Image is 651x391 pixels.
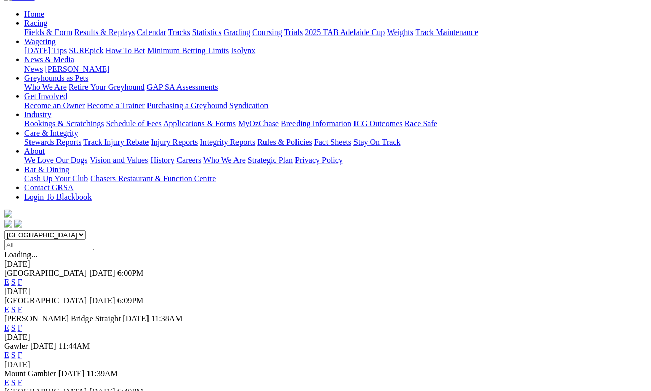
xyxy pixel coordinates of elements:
a: 2025 TAB Adelaide Cup [305,28,385,37]
a: Home [24,10,44,18]
div: [DATE] [4,360,647,369]
div: Wagering [24,46,647,55]
a: E [4,378,9,387]
a: Get Involved [24,92,67,101]
a: E [4,305,9,314]
a: F [18,305,22,314]
a: Schedule of Fees [106,119,161,128]
img: facebook.svg [4,220,12,228]
img: logo-grsa-white.png [4,210,12,218]
input: Select date [4,240,94,250]
div: [DATE] [4,333,647,342]
span: Loading... [4,250,37,259]
a: Wagering [24,37,56,46]
a: E [4,323,9,332]
a: F [18,351,22,360]
div: Racing [24,28,647,37]
a: Results & Replays [74,28,135,37]
a: Greyhounds as Pets [24,74,88,82]
a: Fields & Form [24,28,72,37]
a: Who We Are [24,83,67,91]
a: S [11,323,16,332]
a: S [11,351,16,360]
a: Coursing [252,28,282,37]
a: Statistics [192,28,222,37]
a: S [11,305,16,314]
span: 11:38AM [151,314,183,323]
span: [PERSON_NAME] Bridge Straight [4,314,121,323]
a: Fact Sheets [314,138,351,146]
span: 6:09PM [117,296,144,305]
a: Contact GRSA [24,183,73,192]
img: twitter.svg [14,220,22,228]
a: How To Bet [106,46,145,55]
span: 6:00PM [117,269,144,277]
span: Mount Gambier [4,369,56,378]
div: Get Involved [24,101,647,110]
a: Track Injury Rebate [83,138,149,146]
a: E [4,278,9,286]
a: [DATE] Tips [24,46,67,55]
div: Greyhounds as Pets [24,83,647,92]
a: Become an Owner [24,101,85,110]
a: Bookings & Scratchings [24,119,104,128]
span: [DATE] [30,342,56,350]
a: Rules & Policies [257,138,312,146]
a: Who We Are [203,156,246,165]
a: Stay On Track [353,138,400,146]
a: Cash Up Your Club [24,174,88,183]
div: [DATE] [4,259,647,269]
a: News & Media [24,55,74,64]
a: F [18,278,22,286]
a: Become a Trainer [87,101,145,110]
a: S [11,378,16,387]
span: [DATE] [123,314,149,323]
a: Vision and Values [90,156,148,165]
a: Chasers Restaurant & Function Centre [90,174,216,183]
a: Racing [24,19,47,27]
a: Injury Reports [151,138,198,146]
a: Syndication [229,101,268,110]
a: Care & Integrity [24,128,78,137]
a: Isolynx [231,46,255,55]
span: [DATE] [89,296,115,305]
a: Tracks [168,28,190,37]
span: 11:44AM [58,342,90,350]
a: Bar & Dining [24,165,69,174]
a: About [24,147,45,155]
div: About [24,156,647,165]
a: Grading [224,28,250,37]
span: [GEOGRAPHIC_DATA] [4,296,87,305]
div: Industry [24,119,647,128]
a: [PERSON_NAME] [45,64,109,73]
a: Stewards Reports [24,138,81,146]
a: Careers [176,156,201,165]
a: S [11,278,16,286]
span: Gawler [4,342,28,350]
a: Track Maintenance [416,28,478,37]
a: Minimum Betting Limits [147,46,229,55]
a: We Love Our Dogs [24,156,87,165]
a: F [18,323,22,332]
a: Weights [387,28,413,37]
a: Strategic Plan [248,156,293,165]
span: [GEOGRAPHIC_DATA] [4,269,87,277]
a: Purchasing a Greyhound [147,101,227,110]
a: Trials [284,28,303,37]
div: Bar & Dining [24,174,647,183]
a: Breeding Information [281,119,351,128]
a: Login To Blackbook [24,192,92,201]
a: GAP SA Assessments [147,83,218,91]
div: News & Media [24,64,647,74]
span: 11:39AM [86,369,118,378]
a: News [24,64,43,73]
a: History [150,156,174,165]
a: Race Safe [404,119,437,128]
a: Privacy Policy [295,156,343,165]
a: ICG Outcomes [353,119,402,128]
a: Retire Your Greyhound [69,83,145,91]
div: [DATE] [4,287,647,296]
a: Applications & Forms [163,119,236,128]
a: E [4,351,9,360]
a: F [18,378,22,387]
